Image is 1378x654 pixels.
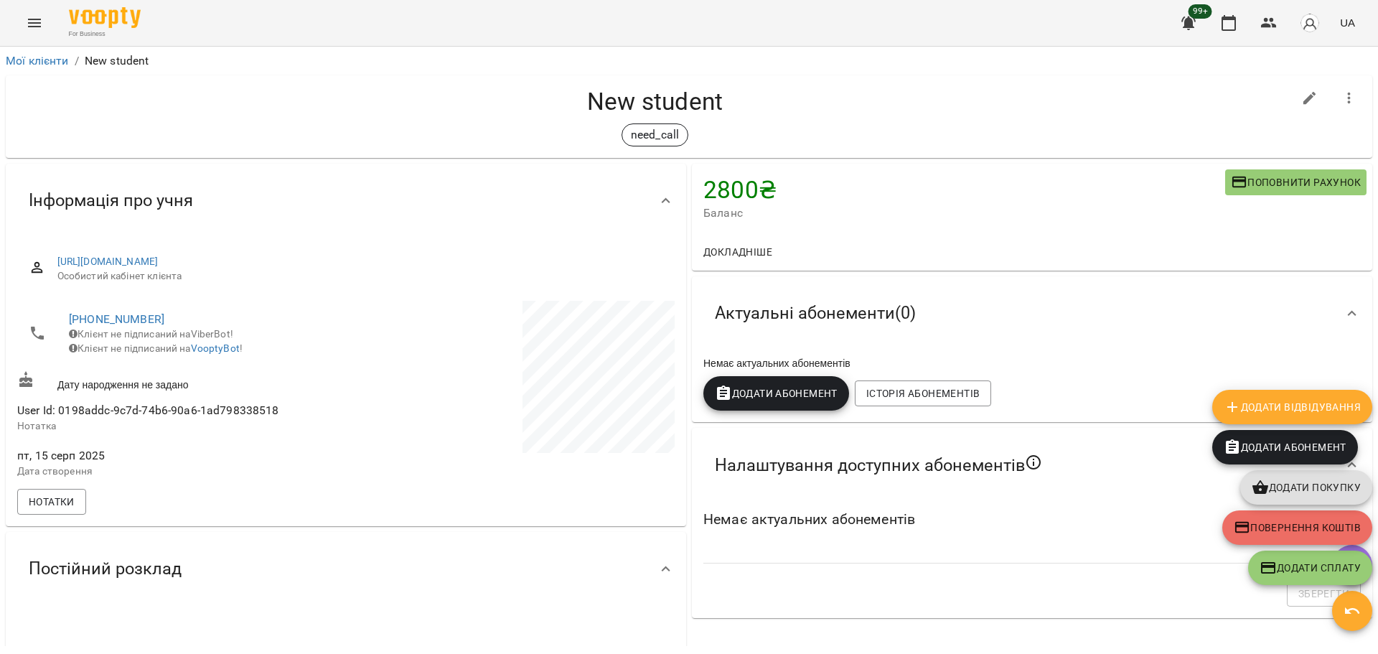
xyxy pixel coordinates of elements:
[69,342,243,354] span: Клієнт не підписаний на !
[1231,174,1361,191] span: Поповнити рахунок
[69,328,233,340] span: Клієнт не підписаний на ViberBot!
[1225,169,1367,195] button: Поповнити рахунок
[69,29,141,39] span: For Business
[698,239,778,265] button: Докладніше
[17,447,343,464] span: пт, 15 серп 2025
[17,6,52,40] button: Menu
[631,126,679,144] p: need_call
[17,489,86,515] button: Нотатки
[1224,398,1361,416] span: Додати Відвідування
[1240,470,1372,505] button: Додати покупку
[17,464,343,479] p: Дата створення
[75,52,79,70] li: /
[1252,479,1361,496] span: Додати покупку
[6,52,1372,70] nav: breadcrumb
[17,403,279,417] span: User Id: 0198addc-9c7d-74b6-90a6-1ad798338518
[191,342,240,354] a: VooptyBot
[692,428,1372,503] div: Налаштування доступних абонементів
[57,256,159,267] a: [URL][DOMAIN_NAME]
[29,493,75,510] span: Нотатки
[1189,4,1212,19] span: 99+
[715,454,1042,477] span: Налаштування доступних абонементів
[1212,430,1358,464] button: Додати Абонемент
[692,276,1372,350] div: Актуальні абонементи(0)
[17,419,343,434] p: Нотатка
[703,376,849,411] button: Додати Абонемент
[85,52,149,70] p: New student
[69,312,164,326] a: [PHONE_NUMBER]
[14,368,346,395] div: Дату народження не задано
[69,7,141,28] img: Voopty Logo
[1334,9,1361,36] button: UA
[6,54,69,67] a: Мої клієнти
[866,385,980,402] span: Історія абонементів
[1212,390,1372,424] button: Додати Відвідування
[57,269,663,284] span: Особистий кабінет клієнта
[1260,559,1361,576] span: Додати Сплату
[1248,551,1372,585] button: Додати Сплату
[622,123,688,146] div: need_call
[715,385,838,402] span: Додати Абонемент
[700,353,1364,373] div: Немає актуальних абонементів
[703,175,1225,205] h4: 2800 ₴
[6,532,686,606] div: Постійний розклад
[1300,13,1320,33] img: avatar_s.png
[6,164,686,238] div: Інформація про учня
[17,87,1293,116] h4: New student
[703,243,772,261] span: Докладніше
[1340,15,1355,30] span: UA
[1025,454,1042,471] svg: Якщо не обрано жодного, клієнт зможе побачити всі публічні абонементи
[29,558,182,580] span: Постійний розклад
[1222,510,1372,545] button: Повернення коштів
[1234,519,1361,536] span: Повернення коштів
[703,205,1225,222] span: Баланс
[715,302,916,324] span: Актуальні абонементи ( 0 )
[703,508,1361,531] h6: Немає актуальних абонементів
[29,190,193,212] span: Інформація про учня
[855,380,991,406] button: Історія абонементів
[1224,439,1346,456] span: Додати Абонемент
